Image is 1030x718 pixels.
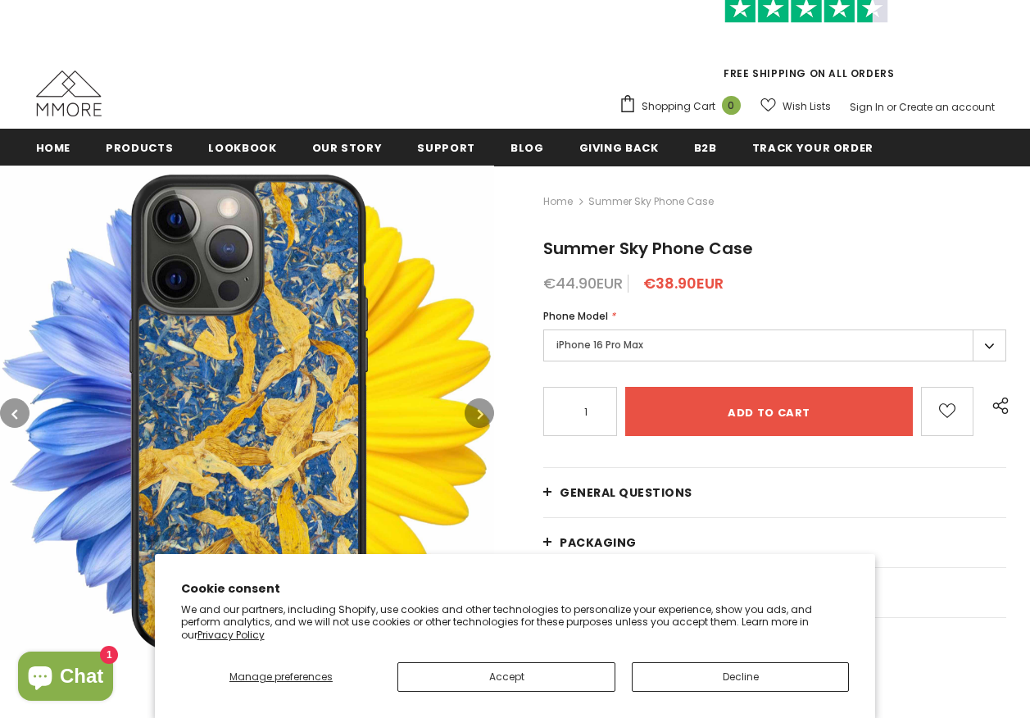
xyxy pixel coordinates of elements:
[543,518,1006,567] a: PACKAGING
[619,94,749,119] a: Shopping Cart 0
[181,580,850,598] h2: Cookie consent
[181,603,850,642] p: We and our partners, including Shopify, use cookies and other technologies to personalize your ex...
[783,98,831,115] span: Wish Lists
[752,129,873,166] a: Track your order
[106,129,173,166] a: Products
[36,140,71,156] span: Home
[588,192,714,211] span: Summer Sky Phone Case
[579,140,659,156] span: Giving back
[312,140,383,156] span: Our Story
[543,273,623,293] span: €44.90EUR
[619,23,995,66] iframe: Customer reviews powered by Trustpilot
[197,628,265,642] a: Privacy Policy
[417,129,475,166] a: support
[36,70,102,116] img: MMORE Cases
[722,96,741,115] span: 0
[850,100,884,114] a: Sign In
[643,273,724,293] span: €38.90EUR
[642,98,715,115] span: Shopping Cart
[760,92,831,120] a: Wish Lists
[208,129,276,166] a: Lookbook
[208,140,276,156] span: Lookbook
[543,468,1006,517] a: General Questions
[625,387,912,436] input: Add to cart
[417,140,475,156] span: support
[510,140,544,156] span: Blog
[632,662,850,692] button: Decline
[397,662,615,692] button: Accept
[229,670,333,684] span: Manage preferences
[694,140,717,156] span: B2B
[887,100,896,114] span: or
[752,140,873,156] span: Track your order
[560,534,637,551] span: PACKAGING
[106,140,173,156] span: Products
[510,129,544,166] a: Blog
[181,662,382,692] button: Manage preferences
[543,192,573,211] a: Home
[543,329,1006,361] label: iPhone 16 Pro Max
[36,129,71,166] a: Home
[899,100,995,114] a: Create an account
[543,237,753,260] span: Summer Sky Phone Case
[13,652,118,705] inbox-online-store-chat: Shopify online store chat
[312,129,383,166] a: Our Story
[579,129,659,166] a: Giving back
[560,484,692,501] span: General Questions
[694,129,717,166] a: B2B
[543,309,608,323] span: Phone Model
